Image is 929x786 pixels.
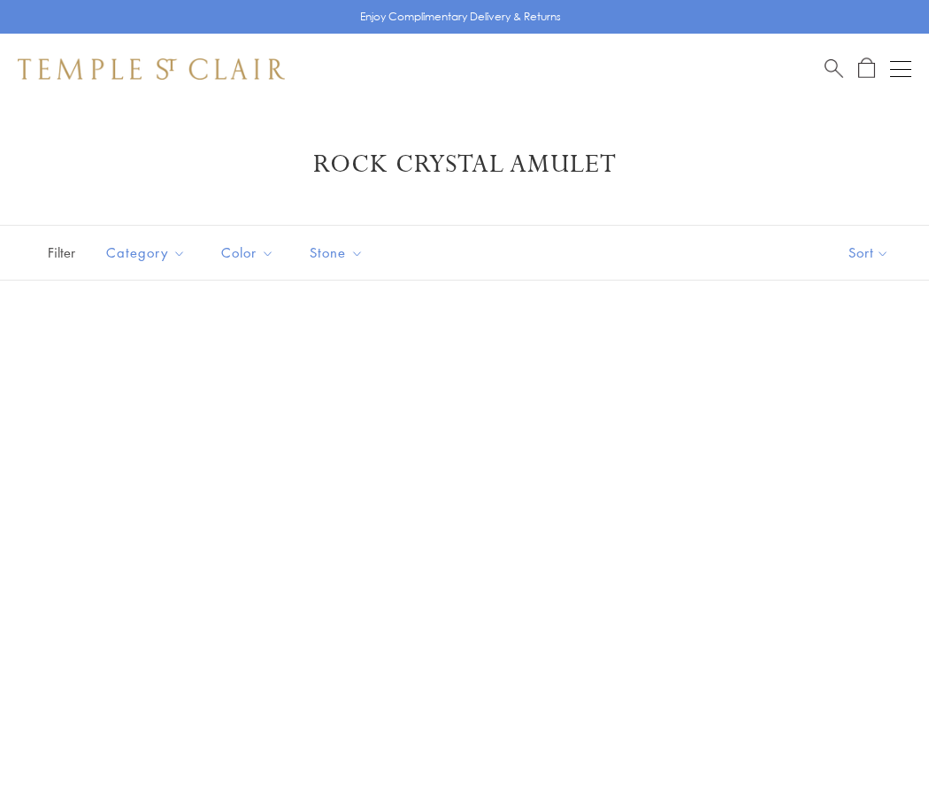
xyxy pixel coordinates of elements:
[360,8,561,26] p: Enjoy Complimentary Delivery & Returns
[97,242,199,264] span: Category
[93,233,199,273] button: Category
[208,233,288,273] button: Color
[44,149,885,181] h1: Rock Crystal Amulet
[858,58,875,80] a: Open Shopping Bag
[301,242,377,264] span: Stone
[212,242,288,264] span: Color
[296,233,377,273] button: Stone
[18,58,285,80] img: Temple St. Clair
[809,226,929,280] button: Show sort by
[890,58,911,80] button: Open navigation
[825,58,843,80] a: Search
